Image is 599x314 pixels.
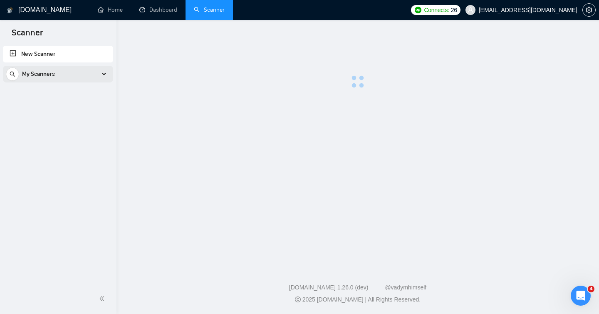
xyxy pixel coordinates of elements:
[451,5,457,15] span: 26
[468,7,473,13] span: user
[571,286,591,306] iframe: Intercom live chat
[7,4,13,17] img: logo
[424,5,449,15] span: Connects:
[385,284,426,291] a: @vadymhimself
[6,67,19,81] button: search
[6,71,19,77] span: search
[588,286,594,292] span: 4
[98,6,123,13] a: homeHome
[10,46,106,62] a: New Scanner
[194,6,225,13] a: searchScanner
[289,284,369,291] a: [DOMAIN_NAME] 1.26.0 (dev)
[123,295,592,304] div: 2025 [DOMAIN_NAME] | All Rights Reserved.
[5,27,50,44] span: Scanner
[582,3,596,17] button: setting
[3,46,113,62] li: New Scanner
[415,7,421,13] img: upwork-logo.png
[3,66,113,86] li: My Scanners
[139,6,177,13] a: dashboardDashboard
[583,7,595,13] span: setting
[295,297,301,302] span: copyright
[99,294,107,303] span: double-left
[22,66,55,82] span: My Scanners
[582,7,596,13] a: setting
